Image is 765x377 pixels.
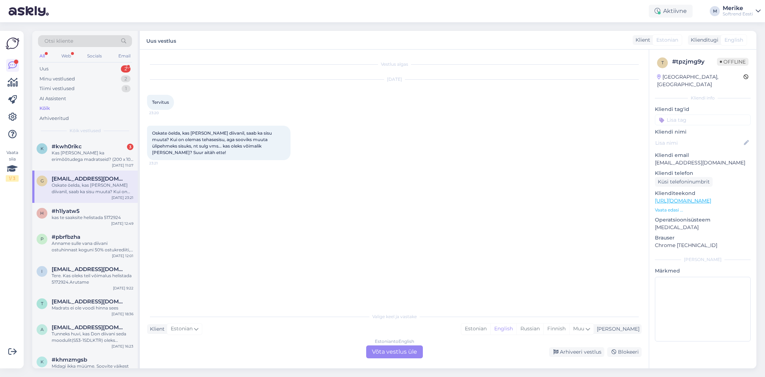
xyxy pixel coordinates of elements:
[39,65,48,73] div: Uus
[594,325,639,333] div: [PERSON_NAME]
[52,324,126,331] span: airaalunurm@gmail.com
[52,266,126,273] span: iuliia.liubchenko@pg.edu.ee
[655,169,751,177] p: Kliendi telefon
[121,75,131,83] div: 2
[39,75,75,83] div: Minu vestlused
[121,65,131,73] div: 2
[60,51,72,61] div: Web
[710,6,720,16] div: M
[44,37,73,45] span: Otsi kliente
[112,344,133,349] div: [DATE] 16:23
[147,325,165,333] div: Klient
[573,325,584,332] span: Muu
[41,327,44,332] span: a
[655,95,751,101] div: Kliendi info
[649,5,693,18] div: Aktiivne
[52,214,133,221] div: kas te saaksite helistada 5172924
[6,37,19,50] img: Askly Logo
[149,110,176,116] span: 23:20
[149,160,176,166] span: 23:21
[39,95,66,102] div: AI Assistent
[52,363,133,376] div: Midagi ikka müüme. Soovite väikest diivanit ?
[146,35,176,45] label: Uus vestlus
[147,76,642,83] div: [DATE]
[52,357,87,363] span: #khmzmgsb
[52,208,80,214] span: #h1lyatw5
[39,115,69,122] div: Arhiveeritud
[672,57,717,66] div: # tpzjmg9y
[38,51,46,61] div: All
[147,313,642,320] div: Valige keel ja vastake
[113,285,133,291] div: [DATE] 9:22
[655,216,751,224] p: Operatsioonisüsteem
[657,73,743,88] div: [GEOGRAPHIC_DATA], [GEOGRAPHIC_DATA]
[633,36,650,44] div: Klient
[41,269,43,274] span: i
[152,130,273,155] span: Oskate öelda, kas [PERSON_NAME] diivanil, saab ka sisu muuta? Kui on olemas tehasesisu, aga soovi...
[122,85,131,92] div: 1
[723,5,761,17] a: MerikeSoftrend Eesti
[724,36,743,44] span: English
[117,51,132,61] div: Email
[655,267,751,275] p: Märkmed
[70,127,101,134] span: Kõik vestlused
[41,301,43,306] span: t
[723,5,753,11] div: Merike
[147,61,642,68] div: Vestlus algas
[655,115,751,125] input: Lisa tag
[39,105,50,112] div: Kõik
[112,311,133,317] div: [DATE] 18:36
[655,128,751,136] p: Kliendi nimi
[52,176,126,182] span: Gertheinala@hotmail.com
[52,305,133,311] div: Madrats ei ole voodi hinna sees
[152,99,169,105] span: Tervitus
[39,85,75,92] div: Tiimi vestlused
[52,143,82,150] span: #kwh0rikc
[112,253,133,259] div: [DATE] 12:01
[111,221,133,226] div: [DATE] 12:49
[52,273,133,285] div: Tere. Kas oleks teil võimalus helistada 5172924.Arutame
[688,36,718,44] div: Klienditugi
[112,195,133,200] div: [DATE] 23:21
[52,150,133,163] div: Kas [PERSON_NAME] ka erimõõtudega madratseid? (200 x 105 cm
[549,347,604,357] div: Arhiveeri vestlus
[86,51,103,61] div: Socials
[656,36,678,44] span: Estonian
[52,182,133,195] div: Oskate öelda, kas [PERSON_NAME] diivanil, saab ka sisu muuta? Kui on olemas tehasesisu, aga soovi...
[655,207,751,213] p: Vaata edasi ...
[543,324,569,334] div: Finnish
[655,242,751,249] p: Chrome [TECHNICAL_ID]
[366,345,423,358] div: Võta vestlus üle
[516,324,543,334] div: Russian
[655,152,751,159] p: Kliendi email
[655,190,751,197] p: Klienditeekond
[40,210,44,216] span: h
[171,325,193,333] span: Estonian
[52,331,133,344] div: Tunneks huvi, kas Don diivani seda moodulit(S53-1SDLKTR) oleks võimalik tellida ka natuke, st 40-...
[41,178,44,183] span: G
[41,236,44,242] span: p
[655,177,713,187] div: Küsi telefoninumbrit
[655,197,711,204] a: [URL][DOMAIN_NAME]
[655,234,751,242] p: Brauser
[717,58,749,66] span: Offline
[655,224,751,231] p: [MEDICAL_DATA]
[607,347,642,357] div: Blokeeri
[375,338,414,345] div: Estonian to English
[112,163,133,168] div: [DATE] 11:07
[6,149,19,182] div: Vaata siia
[52,240,133,253] div: Anname sulle vana diivani ostuhinnast koguni 50% ostukrediiti, [PERSON_NAME] kasutada uue Softren...
[655,159,751,167] p: [EMAIL_ADDRESS][DOMAIN_NAME]
[41,146,44,151] span: k
[655,256,751,263] div: [PERSON_NAME]
[461,324,490,334] div: Estonian
[52,234,80,240] span: #pbrfbzha
[655,139,742,147] input: Lisa nimi
[41,359,44,364] span: k
[6,175,19,182] div: 1 / 3
[655,106,751,113] p: Kliendi tag'id
[723,11,753,17] div: Softrend Eesti
[661,60,664,65] span: t
[52,298,126,305] span: tiina.uuetoa@gmail.com
[490,324,516,334] div: English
